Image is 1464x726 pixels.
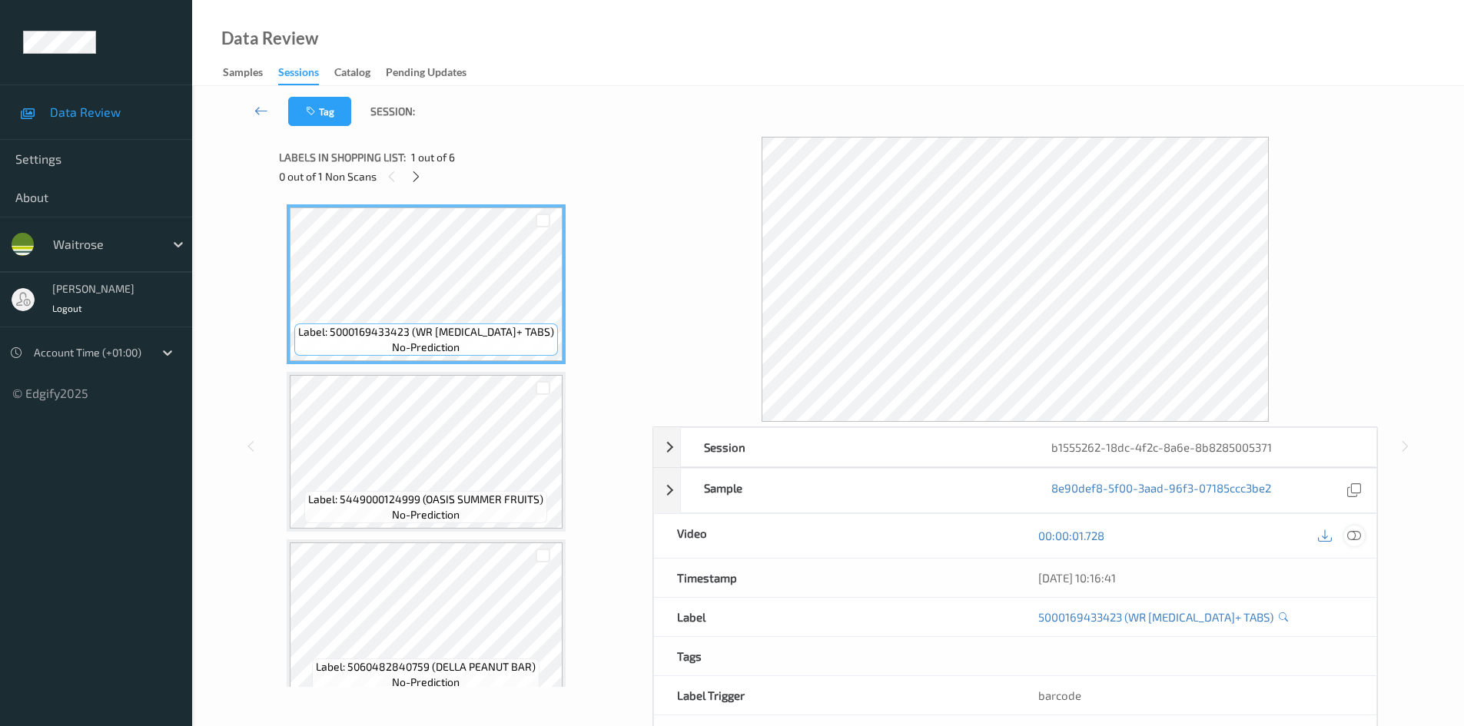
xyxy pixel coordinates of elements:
div: [DATE] 10:16:41 [1038,570,1353,585]
div: Data Review [221,31,318,46]
span: no-prediction [392,507,460,522]
div: barcode [1015,676,1376,714]
div: Sessionb1555262-18dc-4f2c-8a6e-8b8285005371 [653,427,1377,467]
span: no-prediction [392,675,460,690]
a: Catalog [334,62,386,84]
a: 8e90def8-5f00-3aad-96f3-07185ccc3be2 [1051,480,1271,501]
div: Label [654,598,1015,636]
span: 1 out of 6 [411,150,455,165]
div: b1555262-18dc-4f2c-8a6e-8b8285005371 [1028,428,1376,466]
div: Samples [223,65,263,84]
a: Samples [223,62,278,84]
a: 00:00:01.728 [1038,528,1104,543]
div: Label Trigger [654,676,1015,714]
button: Tag [288,97,351,126]
span: Label: 5000169433423 (WR [MEDICAL_DATA]+ TABS) [298,324,554,340]
a: 5000169433423 (WR [MEDICAL_DATA]+ TABS) [1038,609,1273,625]
div: Pending Updates [386,65,466,84]
div: Video [654,514,1015,558]
span: Labels in shopping list: [279,150,406,165]
span: no-prediction [392,340,460,355]
div: Sessions [278,65,319,85]
div: Sample [681,469,1028,512]
div: Catalog [334,65,370,84]
span: Label: 5449000124999 (OASIS SUMMER FRUITS) [308,492,543,507]
div: Session [681,428,1028,466]
a: Pending Updates [386,62,482,84]
a: Sessions [278,62,334,85]
div: Tags [654,637,1015,675]
span: Label: 5060482840759 (DELLA PEANUT BAR) [316,659,536,675]
div: 0 out of 1 Non Scans [279,167,642,186]
div: Sample8e90def8-5f00-3aad-96f3-07185ccc3be2 [653,468,1377,513]
div: Timestamp [654,559,1015,597]
span: Session: [370,104,415,119]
